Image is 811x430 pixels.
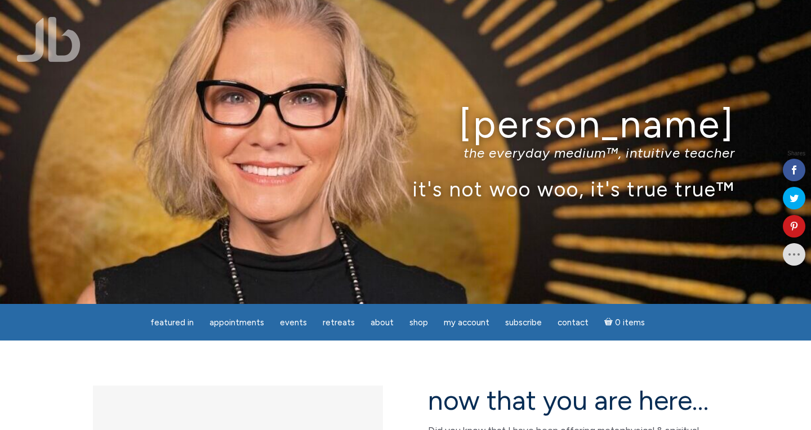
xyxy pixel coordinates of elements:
a: Retreats [316,312,362,334]
a: Events [273,312,314,334]
h2: now that you are here… [428,386,718,415]
a: My Account [437,312,496,334]
p: it's not woo woo, it's true true™ [76,177,735,201]
p: the everyday medium™, intuitive teacher [76,145,735,161]
a: featured in [144,312,200,334]
span: 0 items [615,319,645,327]
h1: [PERSON_NAME] [76,103,735,145]
a: Appointments [203,312,271,334]
span: Contact [558,317,589,328]
span: Appointments [210,317,264,328]
i: Cart [604,317,615,328]
a: About [364,312,400,334]
a: Cart0 items [598,311,652,334]
span: Subscribe [505,317,542,328]
span: Shop [409,317,428,328]
a: Contact [551,312,595,334]
span: Retreats [323,317,355,328]
img: Jamie Butler. The Everyday Medium [17,17,81,62]
span: About [371,317,394,328]
a: Subscribe [498,312,549,334]
span: Shares [787,151,805,156]
span: My Account [444,317,489,328]
span: Events [280,317,307,328]
span: featured in [150,317,194,328]
a: Shop [403,312,435,334]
